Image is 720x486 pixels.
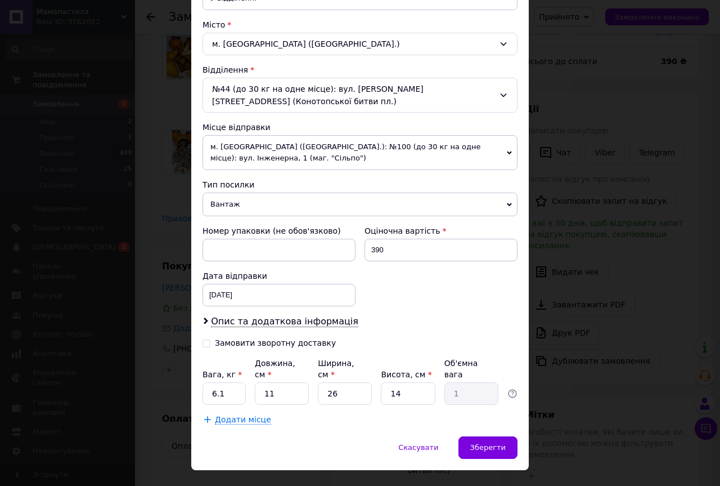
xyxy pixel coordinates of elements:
[255,359,295,379] label: Довжина, см
[202,135,517,170] span: м. [GEOGRAPHIC_DATA] ([GEOGRAPHIC_DATA].): №100 (до 30 кг на одне місце): вул. Інженерна, 1 (маг....
[444,358,498,380] div: Об'ємна вага
[202,370,242,379] label: Вага, кг
[202,225,355,237] div: Номер упаковки (не обов'язково)
[202,180,254,189] span: Тип посилки
[202,33,517,55] div: м. [GEOGRAPHIC_DATA] ([GEOGRAPHIC_DATA].)
[202,78,517,113] div: №44 (до 30 кг на одне місце): вул. [PERSON_NAME][STREET_ADDRESS] (Конотопської битви пл.)
[202,123,271,132] span: Місце відправки
[318,359,354,379] label: Ширина, см
[202,270,355,282] div: Дата відправки
[202,19,517,30] div: Місто
[211,316,358,327] span: Опис та додаткова інформація
[470,443,506,452] span: Зберегти
[202,64,517,75] div: Відділення
[202,193,517,216] span: Вантаж
[215,415,271,425] span: Додати місце
[398,443,438,452] span: Скасувати
[215,338,336,348] div: Замовити зворотну доставку
[364,225,517,237] div: Оціночна вартість
[381,370,431,379] label: Висота, см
